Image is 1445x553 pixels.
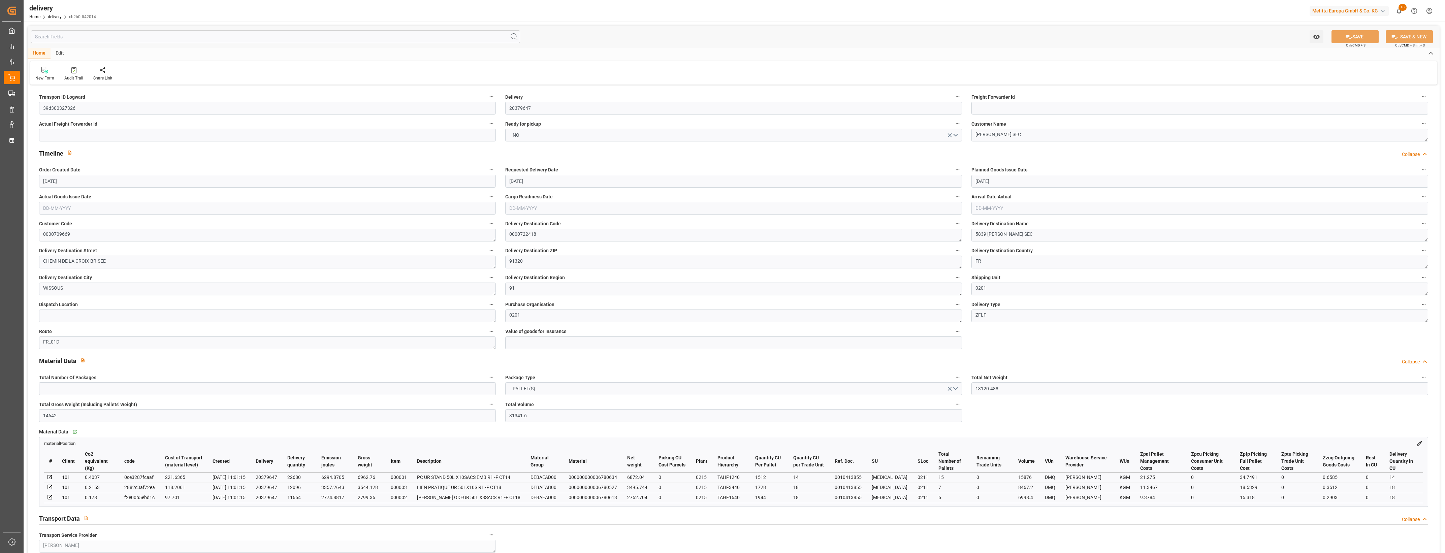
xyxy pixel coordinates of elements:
span: Actual Goods Issue Date [39,193,91,200]
div: f2e00b5ebd1c [124,493,155,501]
div: Audit Trail [64,75,83,81]
div: 0 [1281,473,1313,481]
div: 221.6365 [165,473,202,481]
button: Order Created Date [487,165,496,174]
textarea: 0201 [505,310,962,322]
div: 2799.36 [358,493,380,501]
span: Planned Goods Issue Date [971,166,1028,173]
div: DEBAEAB00 [531,483,558,491]
th: VUn [1040,450,1060,473]
th: Remaining Trade Units [971,450,1013,473]
div: Collapse [1402,516,1420,523]
div: 0.4037 [85,473,114,481]
textarea: FR [971,256,1428,268]
div: 11664 [287,493,311,501]
div: 14 [793,473,824,481]
textarea: 91 [505,283,962,295]
button: Cargo Readiness Date [953,192,962,201]
button: Transport Service Provider [487,530,496,539]
span: Transport Service Provider [39,532,97,539]
textarea: 0201 [971,283,1428,295]
button: Dispatch Location [487,300,496,309]
div: 0 [1281,493,1313,501]
button: show 13 new notifications [1391,3,1407,19]
th: Client [57,450,80,473]
span: Customer Name [971,121,1006,128]
th: Volume [1013,450,1040,473]
div: 34.7491 [1240,473,1272,481]
button: Shipping Unit [1419,273,1428,282]
div: 18 [1389,483,1418,491]
span: Ctrl/CMD + Shift + S [1395,43,1425,48]
th: Delivery [251,450,282,473]
div: DMQ [1045,483,1055,491]
div: Collapse [1402,151,1420,158]
textarea: FR_01D [39,336,496,349]
button: Delivery Destination Code [953,219,962,228]
th: Product Hierarchy [712,450,750,473]
div: 3357.2643 [321,483,348,491]
div: 7 [938,483,966,491]
input: DD-MM-YYYY [971,202,1428,215]
div: 118.2061 [165,483,202,491]
button: Value of goods for Insurance [953,327,962,336]
textarea: 91320 [505,256,962,268]
div: 15.318 [1240,493,1272,501]
input: DD-MM-YYYY [39,175,496,188]
div: 0211 [918,493,928,501]
button: Planned Goods Issue Date [1419,165,1428,174]
input: Search Fields [31,30,520,43]
span: Delivery [505,94,523,101]
th: Delivery Quantity In CU [1384,450,1423,473]
div: 0 [659,493,686,501]
textarea: 0000722418 [505,229,962,241]
div: 0010413855 [835,483,862,491]
button: Ready for pickup [953,119,962,128]
div: 000003 [391,483,407,491]
th: Created [207,450,251,473]
button: Package Type [953,373,962,382]
a: Home [29,14,40,19]
h2: Timeline [39,149,63,158]
div: 101 [62,483,75,491]
th: Material [564,450,622,473]
th: Warehouse Service Provider [1060,450,1115,473]
th: WUn [1115,450,1135,473]
div: 9.3784 [1140,493,1181,501]
div: 18.5329 [1240,483,1272,491]
th: Zpcu Picking Consumer Unit Costs [1186,450,1235,473]
div: 6962.76 [358,473,380,481]
div: 2752.704 [627,493,648,501]
div: 11.3467 [1140,483,1181,491]
span: Total Net Weight [971,374,1007,381]
div: 0.3512 [1323,483,1355,491]
div: 2882c3af72ea [124,483,155,491]
div: 0 [1366,493,1380,501]
div: DMQ [1045,493,1055,501]
div: 97.701 [165,493,202,501]
button: Delivery [953,92,962,101]
div: [DATE] 11:01:15 [213,483,246,491]
div: 0.6585 [1323,473,1355,481]
a: materialPosition [44,440,75,446]
button: SAVE & NEW [1386,30,1433,43]
textarea: CHEMIN DE LA CROIX BRISEE [39,256,496,268]
span: Total Gross Weight (Including Pallets' Weight) [39,401,137,408]
span: PALLET(S) [509,385,539,392]
span: Route [39,328,52,335]
th: # [44,450,57,473]
div: 0211 [918,483,928,491]
div: 0010413855 [835,473,862,481]
div: TAHF1640 [717,493,745,501]
button: Total Volume [953,400,962,409]
div: 3544.128 [358,483,380,491]
span: NO [509,132,523,139]
div: 0 [1366,483,1380,491]
button: SAVE [1331,30,1379,43]
button: Total Number Of Packages [487,373,496,382]
button: Actual Freight Forwarder Id [487,119,496,128]
button: open menu [505,129,962,141]
div: TAHF3440 [717,483,745,491]
div: 0.2153 [85,483,114,491]
div: 0.2903 [1323,493,1355,501]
